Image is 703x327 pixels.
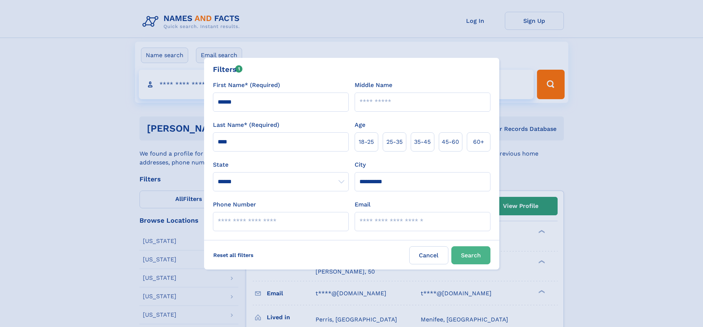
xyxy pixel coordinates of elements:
label: State [213,160,349,169]
label: Middle Name [355,81,392,90]
span: 45‑60 [442,138,459,146]
label: First Name* (Required) [213,81,280,90]
label: Cancel [409,246,448,264]
label: City [355,160,366,169]
label: Email [355,200,371,209]
div: Filters [213,64,243,75]
span: 35‑45 [414,138,431,146]
span: 60+ [473,138,484,146]
span: 18‑25 [359,138,374,146]
span: 25‑35 [386,138,403,146]
label: Age [355,121,365,129]
label: Reset all filters [209,246,258,264]
label: Phone Number [213,200,256,209]
label: Last Name* (Required) [213,121,279,129]
button: Search [451,246,490,264]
